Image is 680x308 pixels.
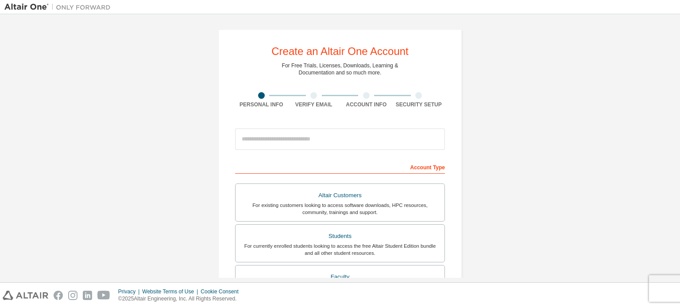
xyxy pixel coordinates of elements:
img: facebook.svg [54,291,63,300]
div: Account Info [340,101,393,108]
div: Personal Info [235,101,288,108]
div: Create an Altair One Account [271,46,409,57]
img: instagram.svg [68,291,77,300]
div: Cookie Consent [201,288,243,295]
div: Account Type [235,160,445,174]
img: linkedin.svg [83,291,92,300]
div: For currently enrolled students looking to access the free Altair Student Edition bundle and all ... [241,242,439,257]
div: For Free Trials, Licenses, Downloads, Learning & Documentation and so much more. [282,62,398,76]
img: Altair One [4,3,115,12]
div: Security Setup [393,101,445,108]
p: © 2025 Altair Engineering, Inc. All Rights Reserved. [118,295,244,303]
img: altair_logo.svg [3,291,48,300]
div: Faculty [241,271,439,283]
div: For existing customers looking to access software downloads, HPC resources, community, trainings ... [241,202,439,216]
div: Verify Email [288,101,340,108]
img: youtube.svg [97,291,110,300]
div: Website Terms of Use [142,288,201,295]
div: Privacy [118,288,142,295]
div: Altair Customers [241,189,439,202]
div: Students [241,230,439,242]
